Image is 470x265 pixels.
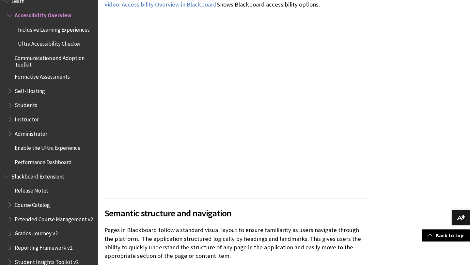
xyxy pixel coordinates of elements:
[15,143,81,151] span: Enable the Ultra Experience
[104,226,367,260] p: Pages in Blackboard follow a standard visual layout to ensure familiarity as users navigate throu...
[15,86,45,94] span: Self-Hosting
[15,53,93,68] span: Communication and Adoption Toolkit
[15,214,93,223] span: Extended Course Management v2
[15,128,47,137] span: Administrator
[15,114,39,123] span: Instructor
[104,1,217,8] a: Video: Accessibility Overview in Blackboard
[15,100,37,109] span: Students
[15,157,72,165] span: Performance Dashboard
[15,242,72,251] span: Reporting Framework v2
[104,206,367,220] span: Semantic structure and navigation
[15,228,58,237] span: Grades Journey v2
[15,10,71,19] span: Accessibility Overview
[422,229,470,242] a: Back to top
[11,171,65,180] span: Blackboard Extensions
[18,39,81,47] span: Ultra Accessibility Checker
[15,71,70,80] span: Formative Assessments
[15,185,49,194] span: Release Notes
[18,24,90,33] span: Inclusive Learning Experiences
[15,199,50,208] span: Course Catalog
[104,0,367,9] p: Shows Blackboard accessibility options.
